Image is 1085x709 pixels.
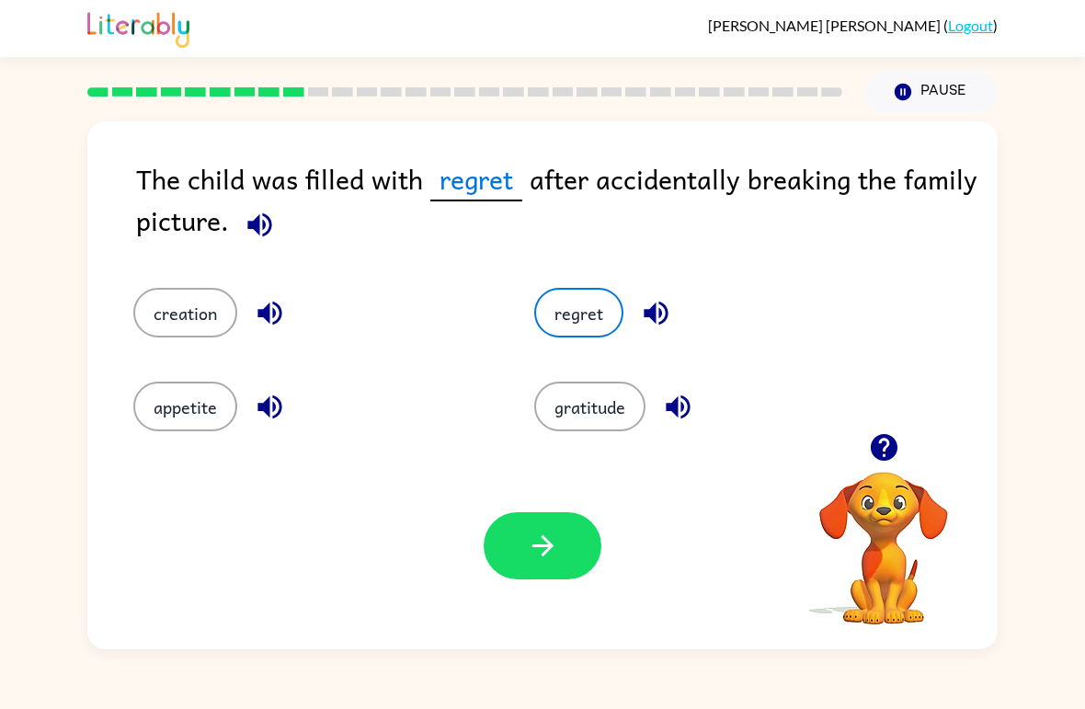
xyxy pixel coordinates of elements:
img: Literably [87,7,189,48]
button: appetite [133,382,237,431]
button: creation [133,288,237,337]
span: [PERSON_NAME] [PERSON_NAME] [708,17,943,34]
a: Logout [948,17,993,34]
button: gratitude [534,382,645,431]
button: regret [534,288,623,337]
video: Your browser must support playing .mp4 files to use Literably. Please try using another browser. [792,443,976,627]
div: ( ) [708,17,998,34]
div: The child was filled with after accidentally breaking the family picture. [136,158,998,251]
span: regret [430,158,522,201]
button: Pause [864,71,998,113]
